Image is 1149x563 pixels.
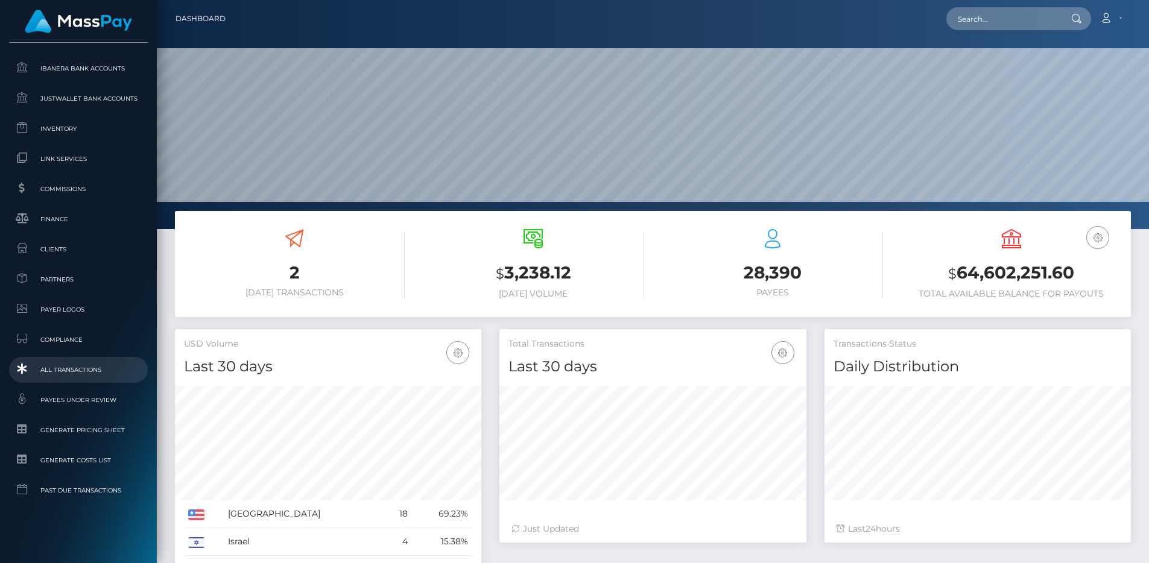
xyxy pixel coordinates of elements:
[866,523,876,534] span: 24
[385,528,412,556] td: 4
[9,447,148,473] a: Generate Costs List
[184,356,472,377] h4: Last 30 days
[14,152,143,166] span: Link Services
[14,453,143,467] span: Generate Costs List
[14,333,143,347] span: Compliance
[423,261,644,286] h3: 3,238.12
[224,528,385,556] td: Israel
[184,288,405,298] h6: [DATE] Transactions
[511,523,794,535] div: Just Updated
[14,242,143,256] span: Clients
[14,182,143,196] span: Commissions
[948,265,957,282] small: $
[184,338,472,350] h5: USD Volume
[14,122,143,136] span: Inventory
[9,387,148,413] a: Payees under Review
[385,500,412,528] td: 18
[188,537,204,548] img: IL.png
[14,423,143,437] span: Generate Pricing Sheet
[176,6,226,31] a: Dashboard
[9,297,148,322] a: Payer Logos
[9,55,148,81] a: Ibanera Bank Accounts
[14,272,143,286] span: Partners
[901,289,1122,299] h6: Total Available Balance for Payouts
[508,338,797,350] h5: Total Transactions
[412,528,473,556] td: 15.38%
[14,363,143,377] span: All Transactions
[14,303,143,316] span: Payer Logos
[834,356,1122,377] h4: Daily Distribution
[184,261,405,285] h3: 2
[9,266,148,292] a: Partners
[834,338,1122,350] h5: Transactions Status
[9,146,148,172] a: Link Services
[9,327,148,353] a: Compliance
[9,236,148,262] a: Clients
[14,483,143,497] span: Past Due Transactions
[9,477,148,503] a: Past Due Transactions
[496,265,504,282] small: $
[837,523,1119,535] div: Last hours
[946,7,1060,30] input: Search...
[662,261,883,285] h3: 28,390
[14,212,143,226] span: Finance
[508,356,797,377] h4: Last 30 days
[423,289,644,299] h6: [DATE] Volume
[901,261,1122,286] h3: 64,602,251.60
[14,92,143,105] span: JustWallet Bank Accounts
[9,176,148,202] a: Commissions
[9,417,148,443] a: Generate Pricing Sheet
[662,288,883,298] h6: Payees
[14,393,143,407] span: Payees under Review
[14,61,143,75] span: Ibanera Bank Accounts
[9,357,148,383] a: All Transactions
[9,206,148,232] a: Finance
[9,86,148,112] a: JustWallet Bank Accounts
[188,509,204,520] img: US.png
[25,10,132,33] img: MassPay Logo
[224,500,385,528] td: [GEOGRAPHIC_DATA]
[9,116,148,142] a: Inventory
[412,500,473,528] td: 69.23%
